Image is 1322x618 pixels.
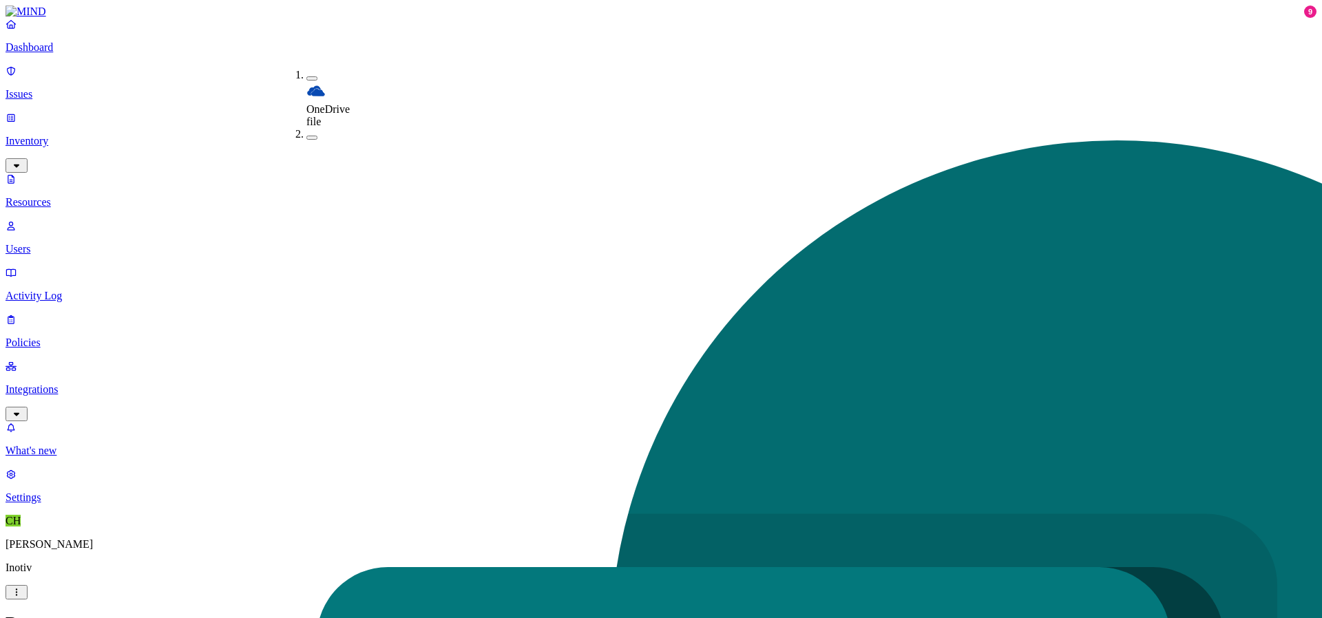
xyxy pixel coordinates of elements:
p: Inotiv [6,562,1316,574]
p: Policies [6,337,1316,349]
p: Users [6,243,1316,255]
a: Dashboard [6,18,1316,54]
a: Resources [6,173,1316,209]
a: Issues [6,65,1316,100]
a: Users [6,220,1316,255]
a: What's new [6,421,1316,457]
div: 9 [1304,6,1316,18]
span: CH [6,515,21,526]
a: Policies [6,313,1316,349]
p: Integrations [6,383,1316,396]
p: [PERSON_NAME] [6,538,1316,551]
a: Activity Log [6,266,1316,302]
a: Settings [6,468,1316,504]
a: Integrations [6,360,1316,419]
p: Issues [6,88,1316,100]
p: Dashboard [6,41,1316,54]
p: Resources [6,196,1316,209]
span: OneDrive file [306,103,350,127]
p: What's new [6,445,1316,457]
p: Activity Log [6,290,1316,302]
a: Inventory [6,111,1316,171]
a: MIND [6,6,1316,18]
img: onedrive [306,81,326,100]
p: Settings [6,491,1316,504]
img: MIND [6,6,46,18]
p: Inventory [6,135,1316,147]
